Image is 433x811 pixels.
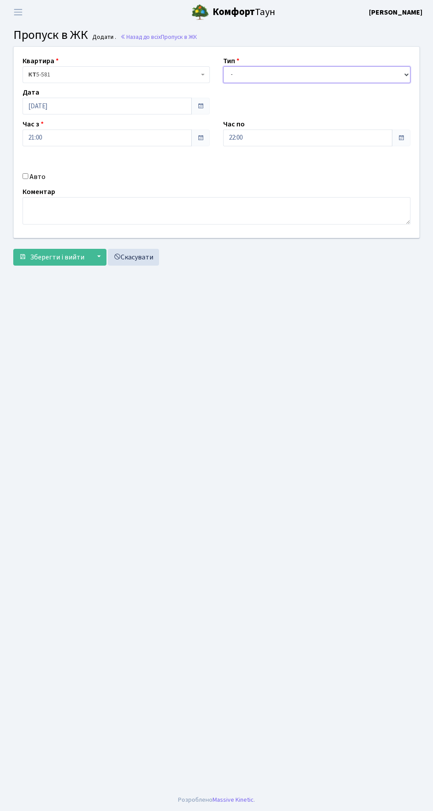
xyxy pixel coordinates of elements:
[178,795,255,805] div: Розроблено .
[223,56,239,66] label: Тип
[108,249,159,266] a: Скасувати
[23,187,55,197] label: Коментар
[13,26,88,44] span: Пропуск в ЖК
[369,8,422,17] b: [PERSON_NAME]
[23,56,59,66] label: Квартира
[213,5,255,19] b: Комфорт
[213,5,275,20] span: Таун
[213,795,254,804] a: Massive Kinetic
[120,33,197,41] a: Назад до всіхПропуск в ЖК
[23,87,39,98] label: Дата
[23,119,44,129] label: Час з
[91,34,116,41] small: Додати .
[7,5,29,19] button: Переключити навігацію
[369,7,422,18] a: [PERSON_NAME]
[30,252,84,262] span: Зберегти і вийти
[30,171,46,182] label: Авто
[13,249,90,266] button: Зберегти і вийти
[28,70,199,79] span: <b>КТ</b>&nbsp;&nbsp;&nbsp;&nbsp;5-581
[23,66,210,83] span: <b>КТ</b>&nbsp;&nbsp;&nbsp;&nbsp;5-581
[28,70,36,79] b: КТ
[161,33,197,41] span: Пропуск в ЖК
[223,119,245,129] label: Час по
[191,4,209,21] img: logo.png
